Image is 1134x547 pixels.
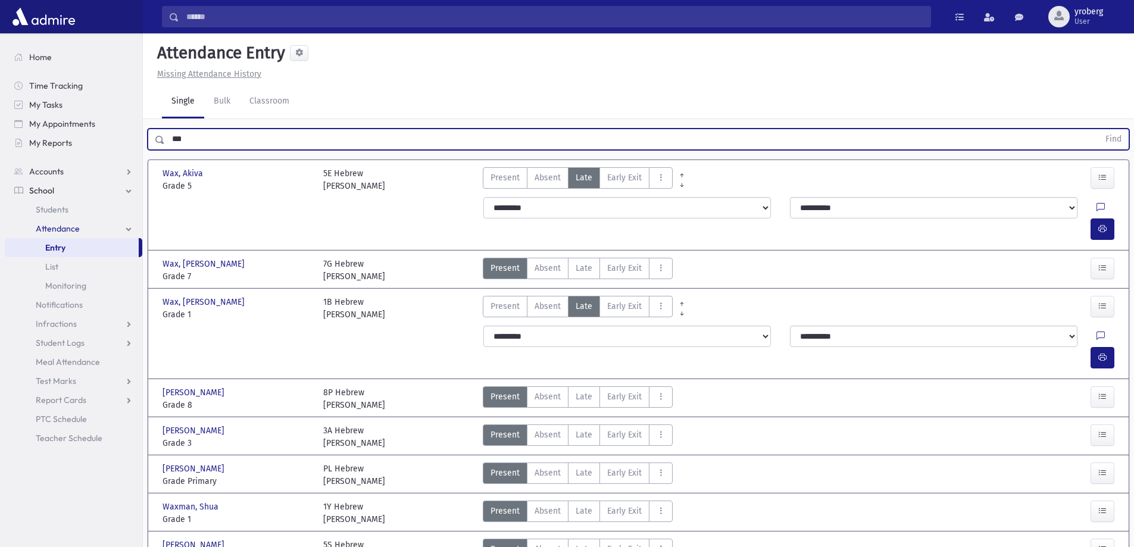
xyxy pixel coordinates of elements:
[179,6,930,27] input: Search
[576,467,592,479] span: Late
[5,76,142,95] a: Time Tracking
[163,424,227,437] span: [PERSON_NAME]
[491,390,520,403] span: Present
[163,462,227,475] span: [PERSON_NAME]
[607,262,642,274] span: Early Exit
[36,376,76,386] span: Test Marks
[204,85,240,118] a: Bulk
[163,501,221,513] span: Waxman, Shua
[607,505,642,517] span: Early Exit
[152,69,261,79] a: Missing Attendance History
[535,262,561,274] span: Absent
[607,390,642,403] span: Early Exit
[323,258,385,283] div: 7G Hebrew [PERSON_NAME]
[5,200,142,219] a: Students
[152,43,285,63] h5: Attendance Entry
[163,475,311,487] span: Grade Primary
[5,257,142,276] a: List
[163,180,311,192] span: Grade 5
[5,162,142,181] a: Accounts
[29,80,83,91] span: Time Tracking
[535,390,561,403] span: Absent
[483,424,673,449] div: AttTypes
[535,467,561,479] span: Absent
[491,262,520,274] span: Present
[163,258,247,270] span: Wax, [PERSON_NAME]
[491,429,520,441] span: Present
[157,69,261,79] u: Missing Attendance History
[323,386,385,411] div: 8P Hebrew [PERSON_NAME]
[163,399,311,411] span: Grade 8
[607,429,642,441] span: Early Exit
[5,352,142,371] a: Meal Attendance
[29,99,63,110] span: My Tasks
[36,414,87,424] span: PTC Schedule
[29,118,95,129] span: My Appointments
[163,270,311,283] span: Grade 7
[163,167,205,180] span: Wax, Akiva
[535,505,561,517] span: Absent
[5,238,139,257] a: Entry
[5,314,142,333] a: Infractions
[576,429,592,441] span: Late
[491,300,520,312] span: Present
[483,462,673,487] div: AttTypes
[163,308,311,321] span: Grade 1
[45,242,65,253] span: Entry
[45,280,86,291] span: Monitoring
[1098,129,1129,149] button: Find
[491,505,520,517] span: Present
[576,262,592,274] span: Late
[483,386,673,411] div: AttTypes
[5,429,142,448] a: Teacher Schedule
[483,296,673,321] div: AttTypes
[36,357,100,367] span: Meal Attendance
[491,467,520,479] span: Present
[163,437,311,449] span: Grade 3
[36,318,77,329] span: Infractions
[576,171,592,184] span: Late
[162,85,204,118] a: Single
[29,52,52,62] span: Home
[45,261,58,272] span: List
[607,171,642,184] span: Early Exit
[535,429,561,441] span: Absent
[163,513,311,526] span: Grade 1
[1074,17,1103,26] span: User
[607,467,642,479] span: Early Exit
[483,258,673,283] div: AttTypes
[163,296,247,308] span: Wax, [PERSON_NAME]
[5,333,142,352] a: Student Logs
[323,167,385,192] div: 5E Hebrew [PERSON_NAME]
[5,371,142,390] a: Test Marks
[323,462,385,487] div: PL Hebrew [PERSON_NAME]
[36,395,86,405] span: Report Cards
[240,85,299,118] a: Classroom
[535,300,561,312] span: Absent
[36,337,85,348] span: Student Logs
[5,276,142,295] a: Monitoring
[36,223,80,234] span: Attendance
[29,137,72,148] span: My Reports
[36,299,83,310] span: Notifications
[323,296,385,321] div: 1B Hebrew [PERSON_NAME]
[5,133,142,152] a: My Reports
[10,5,78,29] img: AdmirePro
[576,300,592,312] span: Late
[5,410,142,429] a: PTC Schedule
[323,424,385,449] div: 3A Hebrew [PERSON_NAME]
[5,219,142,238] a: Attendance
[5,48,142,67] a: Home
[607,300,642,312] span: Early Exit
[29,185,54,196] span: School
[483,501,673,526] div: AttTypes
[576,390,592,403] span: Late
[29,166,64,177] span: Accounts
[576,505,592,517] span: Late
[491,171,520,184] span: Present
[36,433,102,443] span: Teacher Schedule
[323,501,385,526] div: 1Y Hebrew [PERSON_NAME]
[5,295,142,314] a: Notifications
[5,114,142,133] a: My Appointments
[5,181,142,200] a: School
